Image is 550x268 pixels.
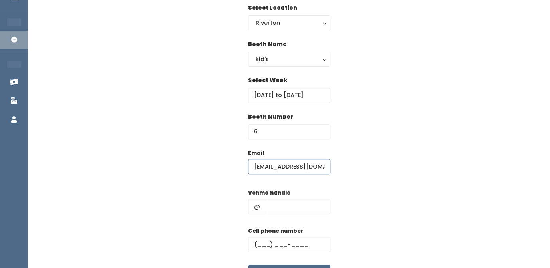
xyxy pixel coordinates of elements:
input: Booth Number [248,124,330,139]
span: @ [248,199,266,214]
input: Select week [248,88,330,103]
label: Booth Number [248,113,293,121]
label: Select Week [248,76,287,85]
label: Venmo handle [248,189,290,197]
label: Select Location [248,4,297,12]
button: Riverton [248,15,330,30]
div: Riverton [256,18,323,27]
div: kid's [256,55,323,64]
button: kid's [248,52,330,67]
label: Cell phone number [248,227,304,235]
input: @ . [248,159,330,174]
label: Email [248,149,264,157]
input: (___) ___-____ [248,237,330,252]
label: Booth Name [248,40,287,48]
